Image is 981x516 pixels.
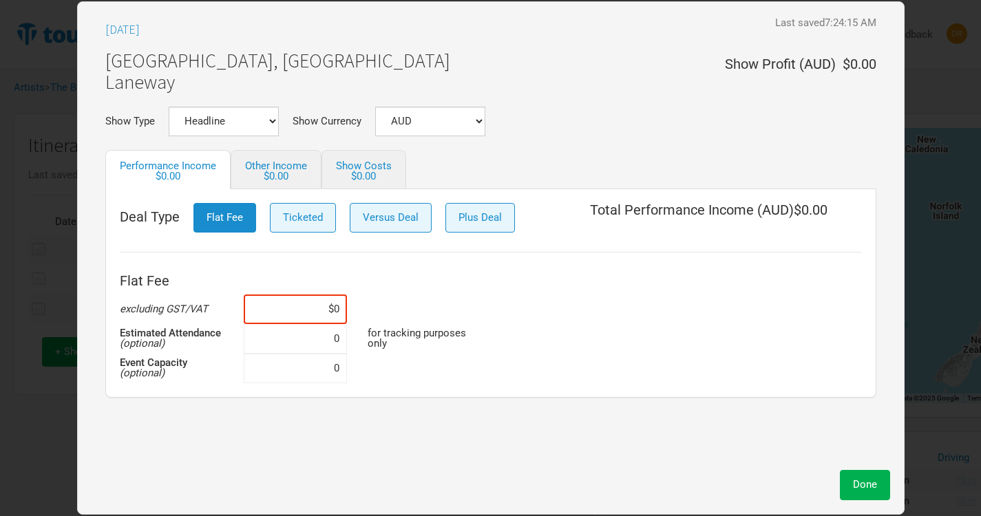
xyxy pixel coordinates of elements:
div: Last saved 7:24:15 AM [775,18,876,28]
em: excluding GST/VAT [120,303,208,315]
span: Deal Type [120,210,180,224]
span: Plus Deal [458,211,502,224]
h1: [GEOGRAPHIC_DATA], [GEOGRAPHIC_DATA] Laneway [105,50,450,93]
em: (optional) [120,367,165,379]
label: Show Currency [293,116,361,127]
div: $0.00 [836,57,876,86]
strong: Estimated Attendance [120,327,221,339]
td: for tracking purposes only [368,324,492,354]
label: Show Type [105,116,155,127]
button: Versus Deal [350,203,432,233]
em: (optional) [120,337,165,350]
div: $0.00 [336,171,392,182]
th: Flat Fee [120,267,244,294]
strong: Event Capacity [120,356,187,369]
div: Show Profit ( AUD ) [725,57,836,71]
button: Ticketed [270,203,336,233]
div: $0.00 [120,171,216,182]
a: Performance Income$0.00 [105,150,231,189]
button: Plus Deal [445,203,515,233]
button: Flat Fee [193,203,256,233]
div: $0.00 [245,171,307,182]
span: Done [853,478,877,491]
span: Ticketed [283,211,323,224]
div: Total Performance Income ( AUD ) $0.00 [590,203,827,237]
a: Show Costs$0.00 [321,150,406,189]
h3: [DATE] [105,23,140,36]
span: Flat Fee [207,211,243,224]
a: Other Income$0.00 [231,150,321,189]
span: Versus Deal [363,211,419,224]
button: Done [840,470,890,499]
